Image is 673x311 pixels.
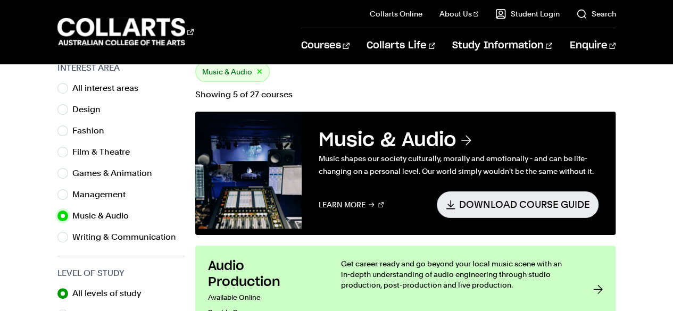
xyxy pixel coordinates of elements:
[341,258,572,290] p: Get career-ready and go beyond your local music scene with an in-depth understanding of audio eng...
[195,112,302,229] img: Music & Audio
[72,145,138,159] label: Film & Theatre
[319,152,599,178] p: Music shapes our society culturally, morally and emotionally - and can be life-changing on a pers...
[208,258,320,290] h3: Audio Production
[72,166,161,181] label: Games & Animation
[370,9,422,19] a: Collarts Online
[72,230,185,245] label: Writing & Communication
[319,129,599,152] h3: Music & Audio
[195,90,616,99] p: Showing 5 of 27 courses
[256,66,263,78] button: ×
[208,290,320,305] p: Available Online
[301,28,350,63] a: Courses
[57,62,185,74] h3: Interest Area
[569,28,616,63] a: Enquire
[319,191,384,217] a: Learn More
[57,16,194,47] div: Go to homepage
[72,123,113,138] label: Fashion
[195,62,270,82] div: Music & Audio
[72,286,150,301] label: All levels of study
[439,9,479,19] a: About Us
[495,9,559,19] a: Student Login
[576,9,616,19] a: Search
[72,208,137,223] label: Music & Audio
[437,191,599,217] a: Download Course Guide
[452,28,552,63] a: Study Information
[72,187,134,202] label: Management
[57,267,185,280] h3: Level of Study
[72,81,147,96] label: All interest areas
[367,28,435,63] a: Collarts Life
[72,102,109,117] label: Design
